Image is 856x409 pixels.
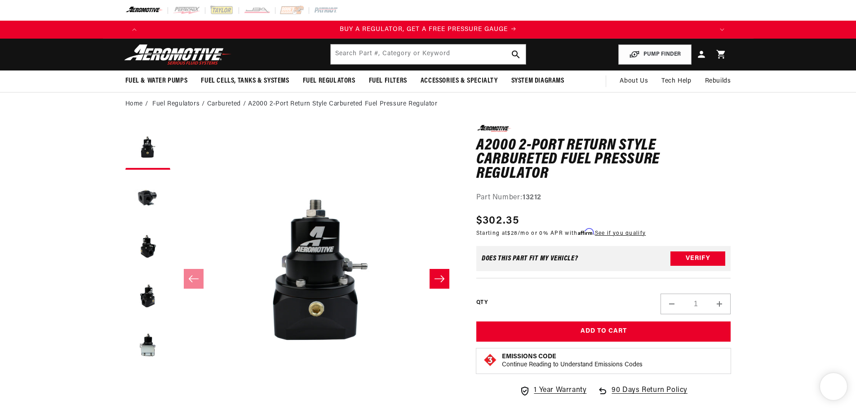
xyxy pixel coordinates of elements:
span: Fuel Cells, Tanks & Systems [201,76,289,86]
input: Search by Part Number, Category or Keyword [331,44,526,64]
button: Load image 5 in gallery view [125,322,170,367]
div: Does This part fit My vehicle? [482,255,578,262]
button: Translation missing: en.sections.announcements.previous_announcement [125,21,143,39]
strong: 13212 [523,194,541,201]
strong: Emissions Code [502,353,556,360]
div: Announcement [143,25,713,35]
button: Add to Cart [476,321,731,342]
span: 1 Year Warranty [534,385,586,396]
label: QTY [476,299,488,307]
button: Load image 1 in gallery view [125,125,170,170]
p: Continue Reading to Understand Emissions Codes [502,361,643,369]
summary: System Diagrams [505,70,571,92]
img: Emissions code [483,353,497,367]
button: PUMP FINDER [618,44,692,65]
summary: Fuel Regulators [296,70,362,92]
span: $302.35 [476,213,519,229]
button: Load image 2 in gallery view [125,174,170,219]
summary: Rebuilds [698,70,738,92]
span: Affirm [578,229,594,235]
button: Slide right [430,269,449,289]
span: Accessories & Specialty [421,76,498,86]
summary: Fuel Cells, Tanks & Systems [194,70,296,92]
button: Translation missing: en.sections.announcements.next_announcement [713,21,731,39]
span: System Diagrams [511,76,564,86]
span: Rebuilds [705,76,731,86]
span: Tech Help [661,76,691,86]
span: Fuel & Water Pumps [125,76,188,86]
slideshow-component: Translation missing: en.sections.announcements.announcement_bar [103,21,754,39]
a: 90 Days Return Policy [597,385,687,405]
button: search button [506,44,526,64]
button: Slide left [184,269,204,289]
a: 1 Year Warranty [519,385,586,396]
a: About Us [613,70,655,92]
span: Fuel Regulators [303,76,355,86]
summary: Accessories & Specialty [414,70,505,92]
button: Emissions CodeContinue Reading to Understand Emissions Codes [502,353,643,369]
span: Fuel Filters [369,76,407,86]
span: About Us [620,78,648,84]
h1: A2000 2-Port Return Style Carbureted Fuel Pressure Regulator [476,139,731,181]
a: Home [125,99,143,109]
p: Starting at /mo or 0% APR with . [476,229,646,237]
summary: Fuel & Water Pumps [119,70,195,92]
div: Part Number: [476,192,731,204]
span: 90 Days Return Policy [612,385,687,405]
span: $28 [507,231,518,236]
summary: Fuel Filters [362,70,414,92]
li: Carbureted [207,99,248,109]
nav: breadcrumbs [125,99,731,109]
button: Load image 3 in gallery view [125,224,170,268]
img: Aeromotive [122,44,234,65]
button: Verify [670,251,725,266]
a: See if you qualify - Learn more about Affirm Financing (opens in modal) [595,231,646,236]
button: Load image 4 in gallery view [125,273,170,318]
li: A2000 2-Port Return Style Carbureted Fuel Pressure Regulator [248,99,437,109]
li: Fuel Regulators [152,99,207,109]
summary: Tech Help [655,70,698,92]
span: BUY A REGULATOR, GET A FREE PRESSURE GAUGE [340,26,508,33]
div: 1 of 4 [143,25,713,35]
